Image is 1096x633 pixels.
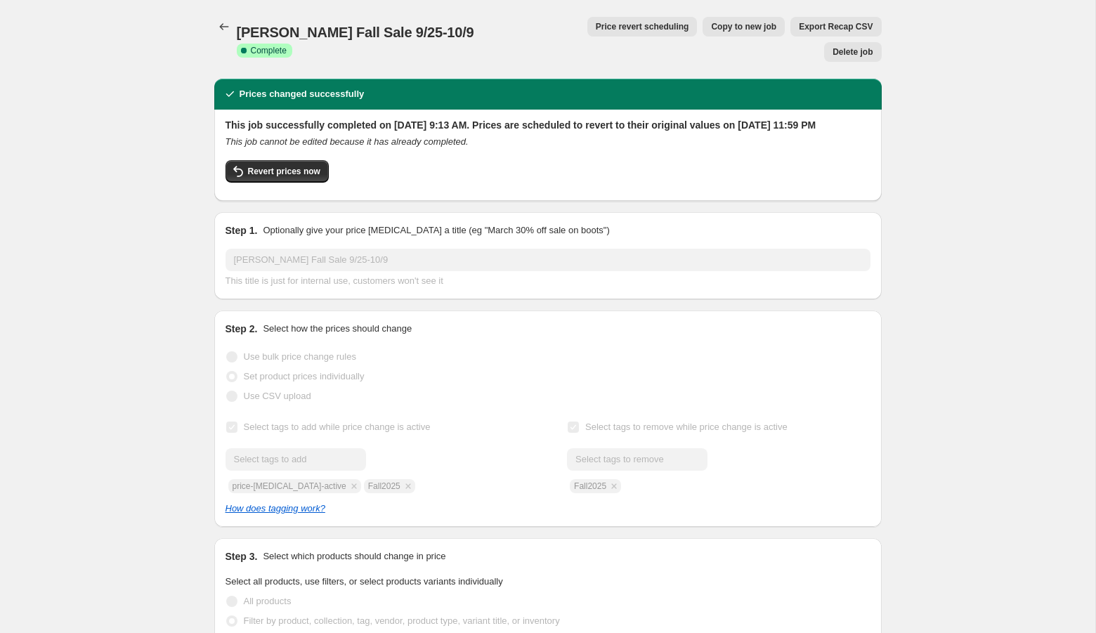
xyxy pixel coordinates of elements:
[244,351,356,362] span: Use bulk price change rules
[226,275,443,286] span: This title is just for internal use, customers won't see it
[244,615,560,626] span: Filter by product, collection, tag, vendor, product type, variant title, or inventory
[226,322,258,336] h2: Step 2.
[226,118,870,132] h2: This job successfully completed on [DATE] 9:13 AM. Prices are scheduled to revert to their origin...
[824,42,881,62] button: Delete job
[240,87,365,101] h2: Prices changed successfully
[226,249,870,271] input: 30% off holiday sale
[585,422,788,432] span: Select tags to remove while price change is active
[711,21,776,32] span: Copy to new job
[226,576,503,587] span: Select all products, use filters, or select products variants individually
[567,448,707,471] input: Select tags to remove
[244,371,365,381] span: Set product prices individually
[703,17,785,37] button: Copy to new job
[244,422,431,432] span: Select tags to add while price change is active
[244,596,292,606] span: All products
[263,322,412,336] p: Select how the prices should change
[251,45,287,56] span: Complete
[226,136,469,147] i: This job cannot be edited because it has already completed.
[237,25,474,40] span: [PERSON_NAME] Fall Sale 9/25-10/9
[214,17,234,37] button: Price change jobs
[833,46,873,58] span: Delete job
[799,21,873,32] span: Export Recap CSV
[248,166,320,177] span: Revert prices now
[226,549,258,563] h2: Step 3.
[263,549,445,563] p: Select which products should change in price
[226,223,258,237] h2: Step 1.
[226,448,366,471] input: Select tags to add
[226,160,329,183] button: Revert prices now
[596,21,689,32] span: Price revert scheduling
[263,223,609,237] p: Optionally give your price [MEDICAL_DATA] a title (eg "March 30% off sale on boots")
[587,17,698,37] button: Price revert scheduling
[790,17,881,37] button: Export Recap CSV
[226,503,325,514] a: How does tagging work?
[244,391,311,401] span: Use CSV upload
